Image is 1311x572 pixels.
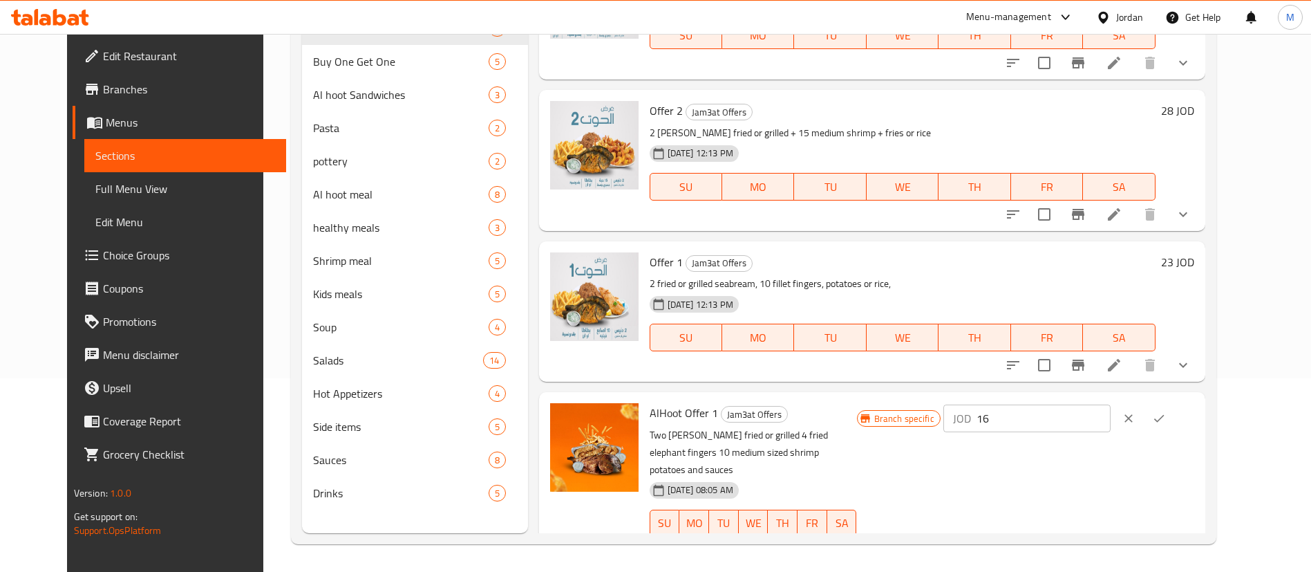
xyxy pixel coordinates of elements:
div: Jordan [1116,10,1143,25]
span: [DATE] 12:13 PM [662,298,739,311]
span: MO [728,328,789,348]
span: Jam3at Offers [686,255,752,271]
span: TU [800,177,860,197]
img: Offer 2 [550,101,639,190]
span: Sauces [313,452,489,468]
span: Select to update [1030,351,1059,380]
button: TU [794,173,866,201]
div: Hot Appetizers4 [302,377,528,410]
span: 4 [489,387,505,400]
span: Select to update [1030,48,1059,77]
span: 5 [489,288,505,301]
span: SA [1088,26,1149,46]
span: Side items [313,418,489,435]
span: Offer 2 [650,100,683,121]
span: TH [944,177,1005,197]
button: Branch-specific-item [1062,349,1095,382]
span: TH [773,513,792,533]
button: delete [1133,198,1167,231]
span: Branch specific [869,412,940,425]
div: Jam3at Offers [686,104,753,120]
span: 4 [489,321,505,334]
span: Buy One Get One [313,53,489,70]
button: TH [939,21,1010,49]
button: MO [722,21,794,49]
span: SA [1088,328,1149,348]
span: AlHoot Offer 1 [650,403,718,423]
button: SA [1083,324,1155,351]
span: Menu disclaimer [103,347,275,363]
span: 5 [489,487,505,500]
div: items [489,120,506,136]
span: WE [872,177,933,197]
button: TU [794,324,866,351]
span: 5 [489,255,505,268]
button: TU [709,510,739,537]
div: Shrimp meal [313,252,489,269]
span: Salads [313,352,483,369]
button: MO [722,173,794,201]
span: pottery [313,153,489,169]
div: Soup [313,319,489,335]
div: items [489,153,506,169]
div: Soup4 [302,311,528,344]
span: FR [1017,328,1077,348]
span: SU [656,177,717,197]
a: Sections [84,139,286,172]
button: WE [867,173,939,201]
button: Branch-specific-item [1062,198,1095,231]
a: Coverage Report [73,405,286,438]
div: items [489,385,506,402]
span: Promotions [103,313,275,330]
span: TU [715,513,733,533]
div: Al hoot meal [313,186,489,203]
button: show more [1167,349,1200,382]
span: [DATE] 12:13 PM [662,147,739,160]
span: Full Menu View [95,181,275,197]
button: SA [1083,173,1155,201]
div: items [489,286,506,302]
button: delete [1133,46,1167,80]
span: 14 [484,354,504,367]
svg: Show Choices [1175,357,1191,373]
a: Promotions [73,305,286,338]
div: Kids meals5 [302,277,528,311]
button: sort-choices [997,349,1030,382]
span: WE [744,513,763,533]
button: TH [939,173,1010,201]
div: Drinks5 [302,477,528,510]
div: items [489,252,506,269]
button: FR [1011,324,1083,351]
div: Salads14 [302,344,528,377]
span: TH [944,26,1005,46]
button: sort-choices [997,198,1030,231]
div: pottery2 [302,145,528,178]
span: M [1286,10,1294,25]
p: Two [PERSON_NAME] fried or grilled 4 fried elephant fingers 10 medium sized shrimp potatoes and s... [650,427,857,479]
a: Menu disclaimer [73,338,286,371]
a: Full Menu View [84,172,286,205]
span: 2 [489,155,505,168]
a: Grocery Checklist [73,438,286,471]
a: Coupons [73,272,286,305]
p: 2 [PERSON_NAME] fried or grilled + 15 medium shrimp + fries or rice [650,124,1156,142]
span: MO [728,177,789,197]
div: Hot Appetizers [313,385,489,402]
button: delete [1133,349,1167,382]
span: SA [833,513,851,533]
span: Get support on: [74,508,138,526]
button: Branch-specific-item [1062,46,1095,80]
p: JOD [953,410,971,427]
div: items [489,452,506,468]
span: Upsell [103,380,275,396]
span: FR [1017,26,1077,46]
button: show more [1167,46,1200,80]
button: TH [939,324,1010,351]
a: Branches [73,73,286,106]
span: Grocery Checklist [103,446,275,463]
span: TU [800,328,860,348]
div: Al hoot Sandwiches [313,86,489,103]
span: Select to update [1030,200,1059,229]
